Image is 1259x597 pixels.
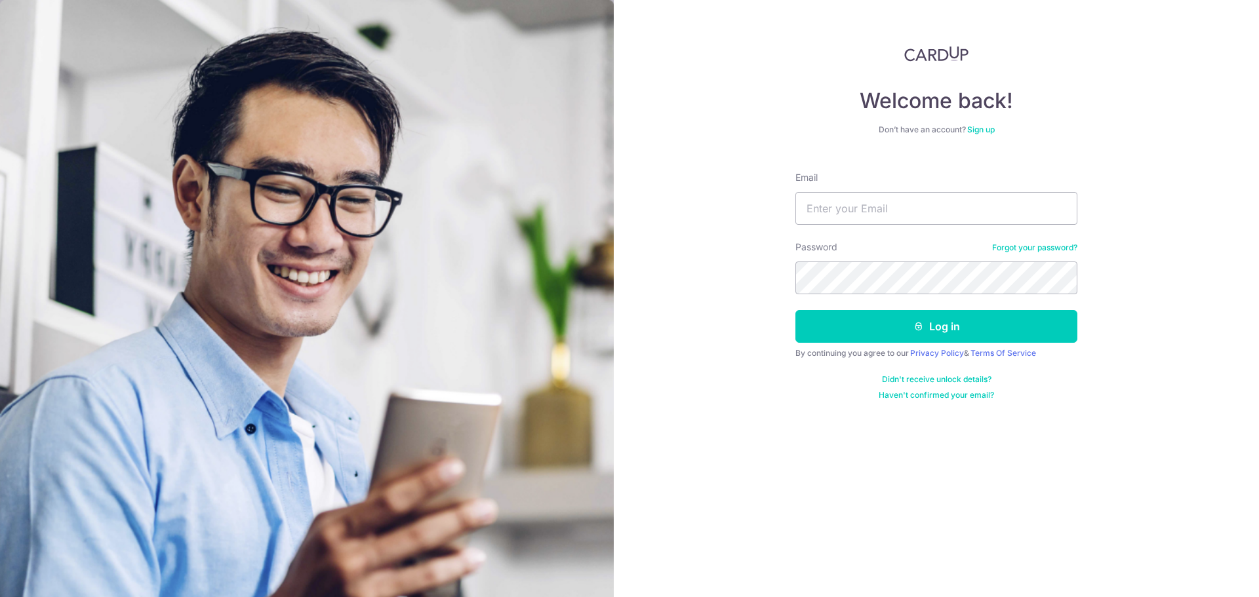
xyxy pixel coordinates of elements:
[795,348,1077,358] div: By continuing you agree to our &
[795,310,1077,343] button: Log in
[795,88,1077,114] h4: Welcome back!
[882,374,991,385] a: Didn't receive unlock details?
[795,241,837,254] label: Password
[910,348,964,358] a: Privacy Policy
[795,125,1077,135] div: Don’t have an account?
[967,125,995,134] a: Sign up
[795,171,818,184] label: Email
[795,192,1077,225] input: Enter your Email
[904,46,969,62] img: CardUp Logo
[992,242,1077,253] a: Forgot your password?
[970,348,1036,358] a: Terms Of Service
[879,390,994,400] a: Haven't confirmed your email?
